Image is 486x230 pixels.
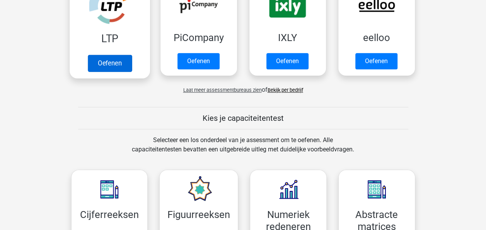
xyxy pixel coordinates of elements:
[355,53,397,69] a: Oefenen
[268,87,303,93] a: Bekijk per bedrijf
[65,79,421,94] div: of
[124,136,362,163] div: Selecteer een los onderdeel van je assessment om te oefenen. Alle capaciteitentesten bevatten een...
[266,53,309,69] a: Oefenen
[183,87,262,93] span: Laat meer assessmentbureaus zien
[87,55,131,72] a: Oefenen
[177,53,220,69] a: Oefenen
[78,113,408,123] h5: Kies je capaciteitentest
